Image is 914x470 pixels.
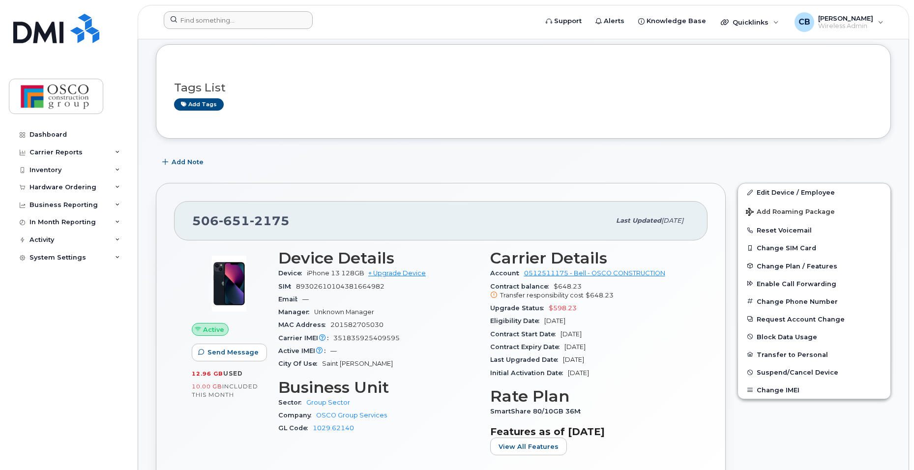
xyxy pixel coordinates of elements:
span: 351835925409595 [333,334,400,342]
a: OSCO Group Services [316,411,387,419]
button: Enable Call Forwarding [738,275,890,293]
span: Suspend/Cancel Device [757,369,838,376]
span: GL Code [278,424,313,432]
h3: Device Details [278,249,478,267]
span: Contract Expiry Date [490,343,564,351]
span: Change Plan / Features [757,262,837,269]
a: Alerts [589,11,631,31]
a: 1029.62140 [313,424,354,432]
button: Suspend/Cancel Device [738,363,890,381]
span: $648.23 [490,283,690,300]
a: Add tags [174,98,224,111]
a: Edit Device / Employee [738,183,890,201]
span: Carrier IMEI [278,334,333,342]
span: [DATE] [544,317,565,324]
span: Company [278,411,316,419]
span: iPhone 13 128GB [307,269,364,277]
h3: Business Unit [278,379,478,396]
span: 651 [219,213,250,228]
span: CB [798,16,810,28]
input: Find something... [164,11,313,29]
span: Alerts [604,16,624,26]
button: Change Phone Number [738,293,890,310]
h3: Features as of [DATE] [490,426,690,438]
span: Support [554,16,582,26]
span: Unknown Manager [314,308,374,316]
span: Knowledge Base [647,16,706,26]
span: [DATE] [568,369,589,377]
h3: Tags List [174,82,873,94]
span: Contract balance [490,283,554,290]
span: 2175 [250,213,290,228]
span: Manager [278,308,314,316]
button: Reset Voicemail [738,221,890,239]
a: Knowledge Base [631,11,713,31]
span: Active [203,325,224,334]
span: Email [278,295,302,303]
span: Send Message [207,348,259,357]
button: Add Note [156,153,212,171]
span: Sector [278,399,306,406]
span: Eligibility Date [490,317,544,324]
span: Enable Call Forwarding [757,280,836,287]
div: Christine Boyd [788,12,890,32]
span: Last Upgraded Date [490,356,563,363]
span: Initial Activation Date [490,369,568,377]
button: Block Data Usage [738,328,890,346]
a: Group Sector [306,399,350,406]
button: Request Account Change [738,310,890,328]
span: SmartShare 80/10GB 36M [490,408,586,415]
div: Quicklinks [714,12,786,32]
button: Send Message [192,344,267,361]
span: Device [278,269,307,277]
img: image20231002-3703462-1ig824h.jpeg [200,254,259,313]
span: City Of Use [278,360,322,367]
span: [DATE] [564,343,586,351]
span: Wireless Admin [818,22,873,30]
span: used [223,370,243,377]
a: + Upgrade Device [368,269,426,277]
button: Transfer to Personal [738,346,890,363]
span: Add Note [172,157,204,167]
span: 201582705030 [330,321,383,328]
span: Quicklinks [733,18,768,26]
span: $598.23 [549,304,577,312]
span: Saint [PERSON_NAME] [322,360,393,367]
a: Support [539,11,589,31]
span: Upgrade Status [490,304,549,312]
button: Change IMEI [738,381,890,399]
h3: Carrier Details [490,249,690,267]
span: Contract Start Date [490,330,560,338]
span: [DATE] [661,217,683,224]
span: 506 [192,213,290,228]
span: [PERSON_NAME] [818,14,873,22]
a: 0512511175 - Bell - OSCO CONSTRUCTION [524,269,665,277]
span: 12.96 GB [192,370,223,377]
span: Active IMEI [278,347,330,354]
button: Add Roaming Package [738,201,890,221]
span: MAC Address [278,321,330,328]
span: 89302610104381664982 [296,283,384,290]
button: Change Plan / Features [738,257,890,275]
span: included this month [192,382,258,399]
span: Account [490,269,524,277]
h3: Rate Plan [490,387,690,405]
span: View All Features [499,442,559,451]
span: Transfer responsibility cost [500,292,584,299]
span: Last updated [616,217,661,224]
button: View All Features [490,438,567,455]
span: SIM [278,283,296,290]
span: [DATE] [560,330,582,338]
span: — [330,347,337,354]
span: $648.23 [586,292,614,299]
span: [DATE] [563,356,584,363]
span: Add Roaming Package [746,208,835,217]
button: Change SIM Card [738,239,890,257]
span: 10.00 GB [192,383,222,390]
span: — [302,295,309,303]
